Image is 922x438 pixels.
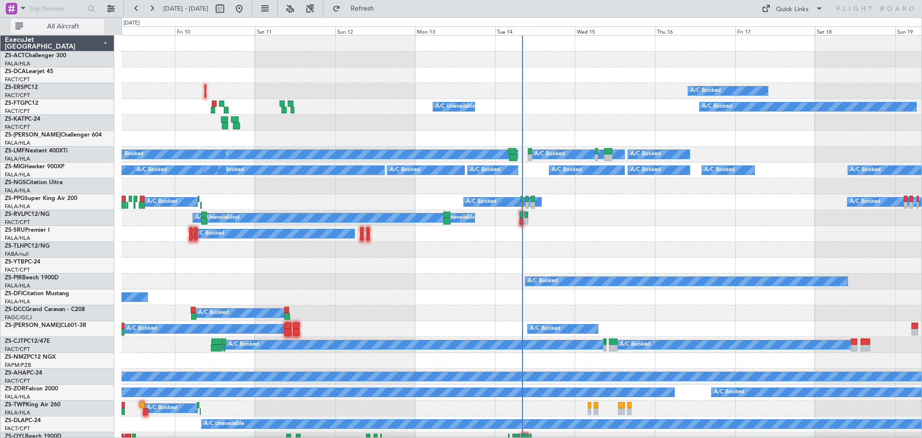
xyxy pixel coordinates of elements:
[5,346,30,353] a: FACT/CPT
[5,92,30,99] a: FACT/CPT
[5,314,32,321] a: FAGC/GCJ
[631,163,661,177] div: A/C Booked
[620,338,650,352] div: A/C Booked
[5,116,40,122] a: ZS-KATPC-24
[5,298,30,305] a: FALA/HLA
[127,322,157,336] div: A/C Booked
[5,323,61,328] span: ZS-[PERSON_NAME]
[5,250,29,258] a: FABA/null
[850,195,880,209] div: A/C Booked
[5,354,27,360] span: ZS-NMZ
[5,212,49,217] a: ZS-RVLPC12/NG
[575,26,655,35] div: Wed 15
[815,26,895,35] div: Sat 18
[528,274,558,288] div: A/C Booked
[757,1,828,16] button: Quick Links
[5,85,24,90] span: ZS-ERS
[5,243,49,249] a: ZS-TLHPC12/NG
[198,306,229,320] div: A/C Booked
[714,385,744,400] div: A/C Booked
[5,282,30,289] a: FALA/HLA
[5,227,49,233] a: ZS-SRUPremier I
[214,163,244,177] div: A/C Booked
[204,417,244,431] div: A/C Unavailable
[655,26,735,35] div: Thu 16
[415,26,495,35] div: Mon 13
[5,266,30,274] a: FACT/CPT
[5,219,30,226] a: FACT/CPT
[5,100,24,106] span: ZS-FTG
[5,187,30,194] a: FALA/HLA
[5,100,38,106] a: ZS-FTGPC12
[850,163,881,177] div: A/C Booked
[5,227,25,233] span: ZS-SRU
[5,402,61,408] a: ZS-TWPKing Air 260
[5,307,85,313] a: ZS-DCCGrand Caravan - C208
[194,226,224,241] div: A/C Booked
[5,377,30,385] a: FACT/CPT
[631,147,661,162] div: A/C Booked
[5,418,25,424] span: ZS-DLA
[5,291,69,297] a: ZS-DFICitation Mustang
[5,196,24,201] span: ZS-PPG
[255,26,335,35] div: Sat 11
[147,401,177,415] div: A/C Booked
[5,76,30,83] a: FACT/CPT
[702,100,732,114] div: A/C Booked
[5,53,66,59] a: ZS-ACTChallenger 300
[552,163,582,177] div: A/C Booked
[735,26,815,35] div: Fri 17
[5,85,38,90] a: ZS-ERSPC12
[390,163,420,177] div: A/C Booked
[5,60,30,67] a: FALA/HLA
[229,338,259,352] div: A/C Booked
[5,418,41,424] a: ZS-DLAPC-24
[5,338,50,344] a: ZS-CJTPC12/47E
[5,362,31,369] a: FAPM/PZB
[470,163,500,177] div: A/C Booked
[5,203,30,210] a: FALA/HLA
[5,171,30,178] a: FALA/HLA
[534,147,565,162] div: A/C Booked
[5,155,30,163] a: FALA/HLA
[5,53,25,59] span: ZS-ACT
[342,5,383,12] span: Refresh
[11,19,104,34] button: All Aircraft
[5,338,24,344] span: ZS-CJT
[466,195,497,209] div: A/C Booked
[5,291,23,297] span: ZS-DFI
[5,235,30,242] a: FALA/HLA
[5,148,68,154] a: ZS-LMFNextant 400XTi
[776,5,809,14] div: Quick Links
[163,4,208,13] span: [DATE] - [DATE]
[5,139,30,147] a: FALA/HLA
[25,23,101,30] span: All Aircraft
[5,148,25,154] span: ZS-LMF
[5,243,24,249] span: ZS-TLH
[5,108,30,115] a: FACT/CPT
[5,370,42,376] a: ZS-AHAPC-24
[5,386,58,392] a: ZS-ZORFalcon 2000
[495,26,575,35] div: Tue 14
[5,386,25,392] span: ZS-ZOR
[5,409,30,416] a: FALA/HLA
[691,84,721,98] div: A/C Booked
[5,69,53,75] a: ZS-DCALearjet 45
[5,164,64,170] a: ZS-MIGHawker 900XP
[95,26,175,35] div: Thu 9
[5,370,26,376] span: ZS-AHA
[5,116,24,122] span: ZS-KAT
[530,322,560,336] div: A/C Booked
[5,164,24,170] span: ZS-MIG
[436,100,475,114] div: A/C Unavailable
[5,354,56,360] a: ZS-NMZPC12 NGX
[5,425,30,432] a: FACT/CPT
[123,19,140,27] div: [DATE]
[5,307,25,313] span: ZS-DCC
[5,180,26,186] span: ZS-NGS
[5,259,40,265] a: ZS-YTBPC-24
[137,163,167,177] div: A/C Booked
[5,180,62,186] a: ZS-NGSCitation Ultra
[147,195,177,209] div: A/C Booked
[5,196,77,201] a: ZS-PPGSuper King Air 200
